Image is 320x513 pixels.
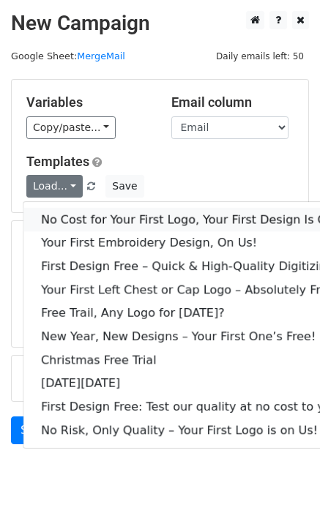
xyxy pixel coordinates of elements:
[11,11,309,36] h2: New Campaign
[105,175,144,198] button: Save
[171,94,294,111] h5: Email column
[26,154,89,169] a: Templates
[211,48,309,64] span: Daily emails left: 50
[77,50,125,61] a: MergeMail
[211,50,309,61] a: Daily emails left: 50
[26,175,83,198] a: Load...
[247,443,320,513] iframe: Chat Widget
[11,416,59,444] a: Send
[26,116,116,139] a: Copy/paste...
[11,50,125,61] small: Google Sheet:
[26,94,149,111] h5: Variables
